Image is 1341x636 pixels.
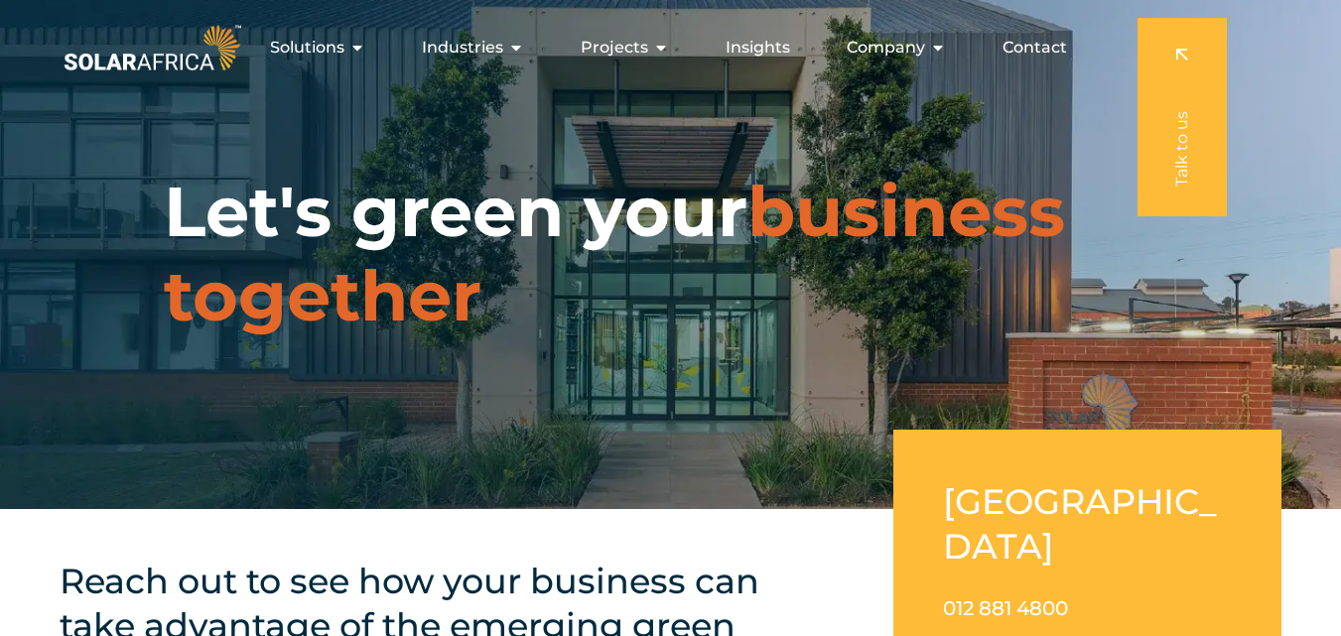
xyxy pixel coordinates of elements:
span: Industries [422,36,503,60]
span: Company [847,36,925,60]
span: business together [164,169,1065,338]
div: Menu Toggle [245,28,1083,67]
span: Solutions [270,36,344,60]
span: Projects [581,36,648,60]
a: Contact [1003,36,1067,60]
h1: Let's green your [164,170,1177,338]
h2: [GEOGRAPHIC_DATA] [943,479,1232,569]
a: Insights [726,36,790,60]
nav: Menu [245,28,1083,67]
a: 012 881 4800 [943,596,1068,620]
